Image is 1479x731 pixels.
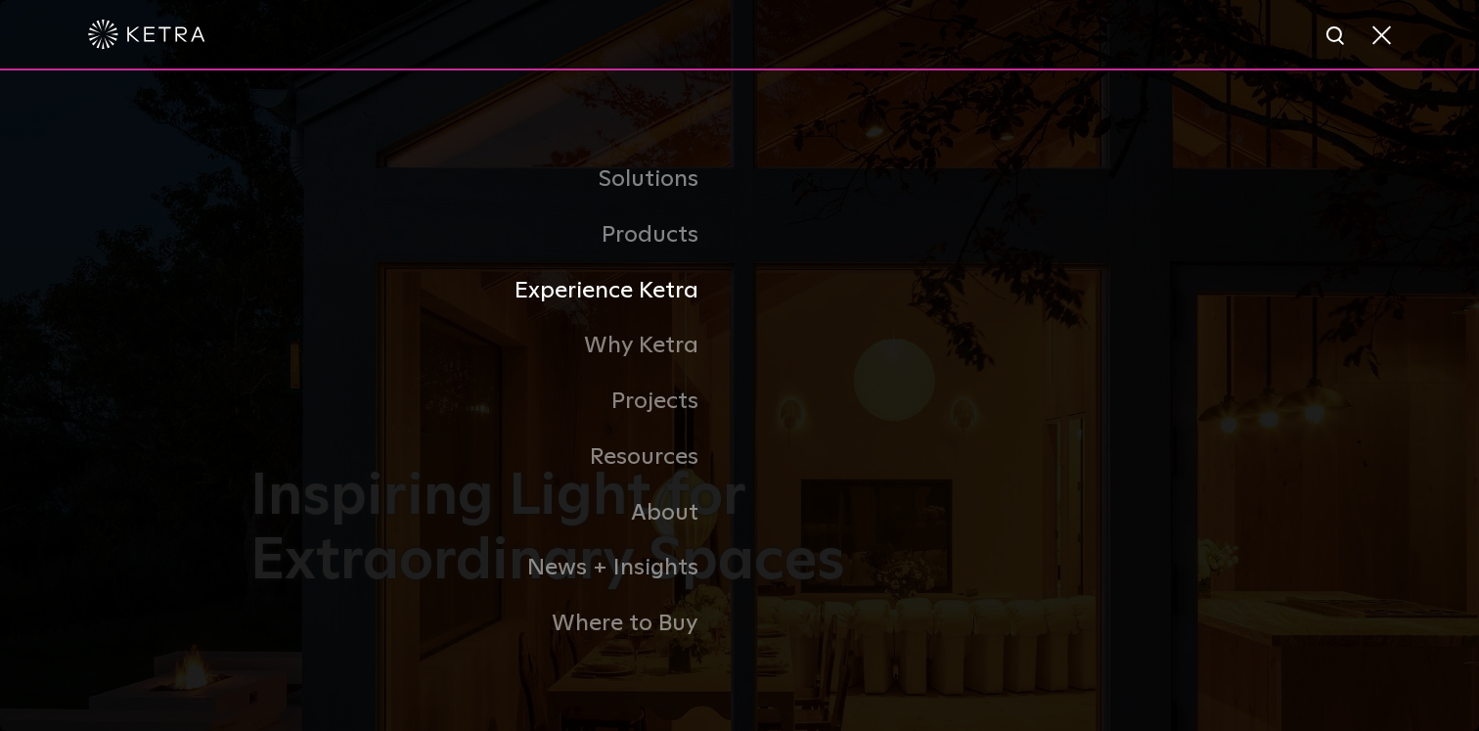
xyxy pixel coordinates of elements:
a: Projects [250,374,739,430]
a: Products [250,207,739,263]
div: Navigation Menu [250,152,1229,652]
img: search icon [1324,24,1349,49]
a: Experience Ketra [250,263,739,319]
a: News + Insights [250,540,739,596]
a: Why Ketra [250,318,739,374]
a: Where to Buy [250,596,739,652]
a: Solutions [250,152,739,207]
a: About [250,485,739,541]
a: Resources [250,430,739,485]
img: ketra-logo-2019-white [88,20,205,49]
